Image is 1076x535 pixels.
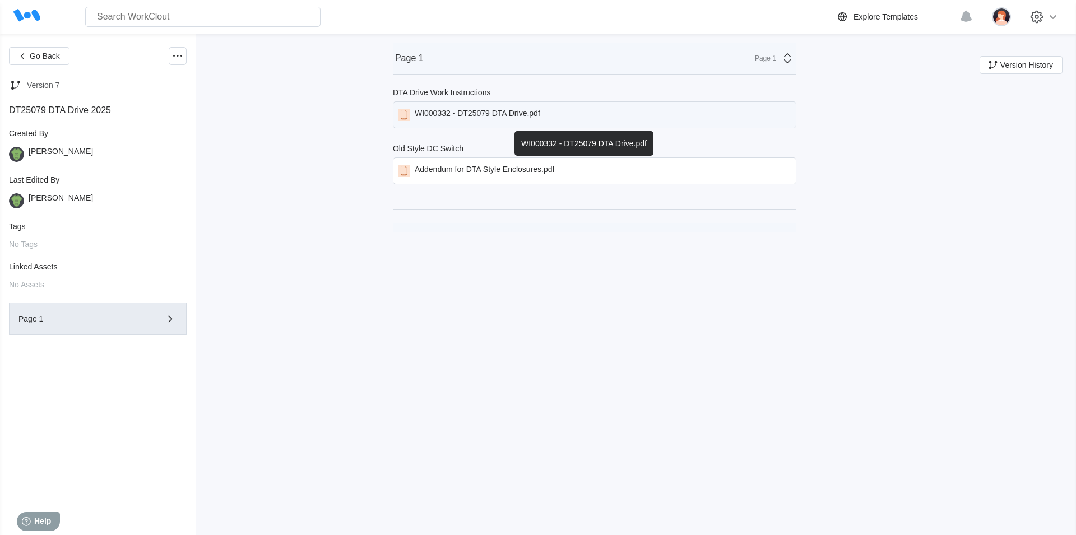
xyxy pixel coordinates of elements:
[18,315,145,323] div: Page 1
[393,144,463,153] div: Old Style DC Switch
[9,147,24,162] img: gator.png
[30,52,60,60] span: Go Back
[9,129,187,138] div: Created By
[393,88,491,97] div: DTA Drive Work Instructions
[9,105,187,115] div: DT25079 DTA Drive 2025
[514,131,653,156] div: WI000332 - DT25079 DTA Drive.pdf
[854,12,918,21] div: Explore Templates
[415,109,540,121] div: WI000332 - DT25079 DTA Drive.pdf
[29,193,93,208] div: [PERSON_NAME]
[9,175,187,184] div: Last Edited By
[395,53,424,63] div: Page 1
[9,303,187,335] button: Page 1
[748,54,776,62] div: Page 1
[85,7,321,27] input: Search WorkClout
[415,165,555,177] div: Addendum for DTA Style Enclosures.pdf
[29,147,93,162] div: [PERSON_NAME]
[992,7,1011,26] img: user-2.png
[836,10,954,24] a: Explore Templates
[1000,61,1053,69] span: Version History
[9,262,187,271] div: Linked Assets
[27,81,59,90] div: Version 7
[9,222,187,231] div: Tags
[9,240,187,249] div: No Tags
[9,280,187,289] div: No Assets
[9,193,24,208] img: gator.png
[980,56,1063,74] button: Version History
[9,47,69,65] button: Go Back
